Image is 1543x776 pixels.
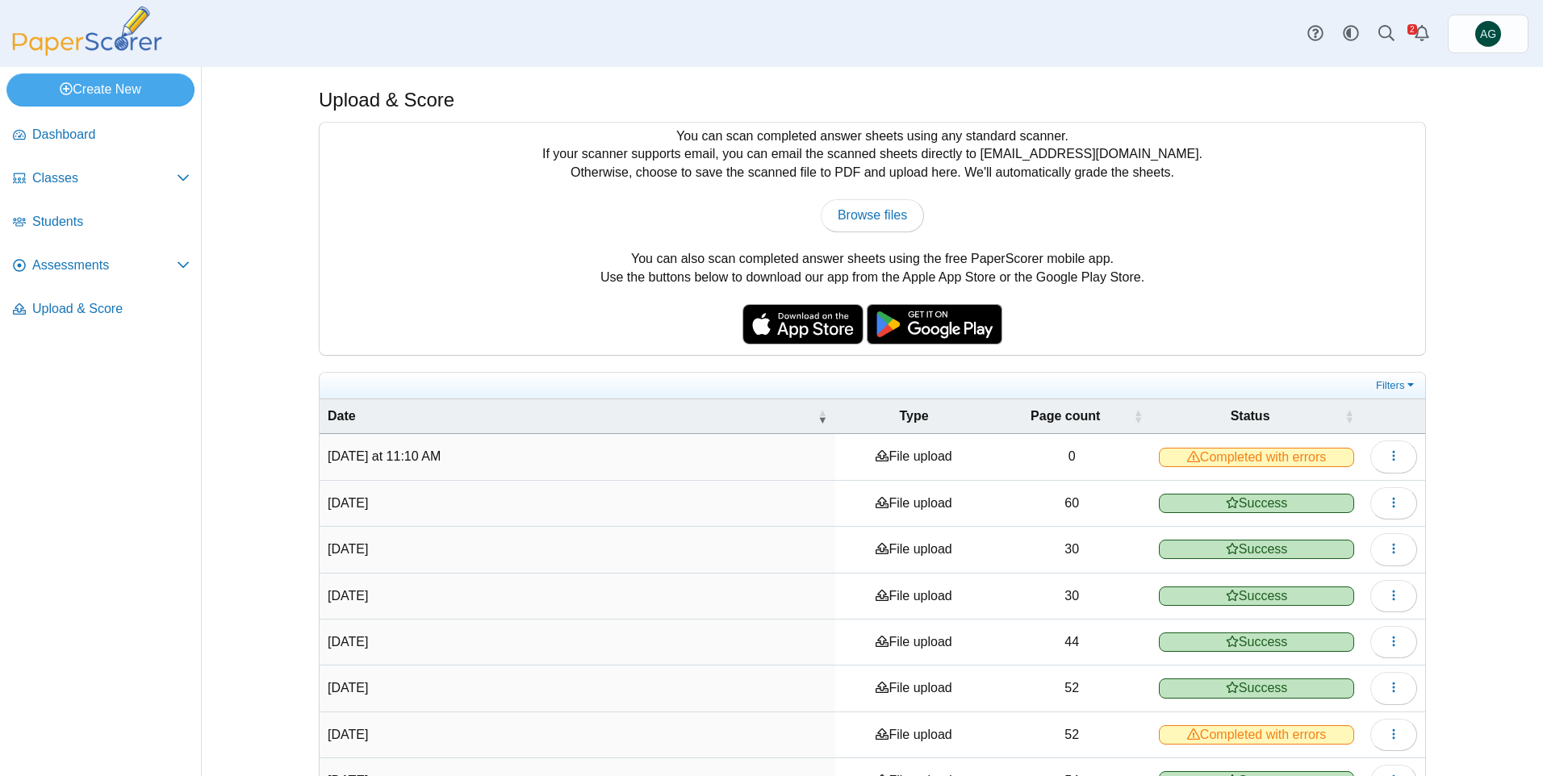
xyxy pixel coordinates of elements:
[993,665,1151,711] td: 52
[993,481,1151,527] td: 60
[328,681,368,695] time: Sep 15, 2025 at 7:50 PM
[6,290,196,329] a: Upload & Score
[993,527,1151,573] td: 30
[6,203,196,242] a: Students
[867,304,1002,344] img: google-play-badge.png
[1159,725,1354,745] span: Completed with errors
[328,728,368,741] time: Sep 15, 2025 at 7:50 PM
[1404,16,1440,52] a: Alerts
[6,6,168,56] img: PaperScorer
[1159,632,1354,652] span: Success
[993,712,1151,758] td: 52
[328,496,368,510] time: Sep 18, 2025 at 4:49 PM
[328,635,368,649] time: Sep 17, 2025 at 10:01 PM
[835,434,993,480] td: File upload
[835,712,993,758] td: File upload
[6,247,196,286] a: Assessments
[1159,540,1354,559] span: Success
[835,527,993,573] td: File upload
[993,574,1151,620] td: 30
[32,300,190,318] span: Upload & Score
[1480,28,1496,40] span: Asena Goren
[838,208,907,222] span: Browse files
[328,407,814,425] span: Date
[1448,15,1528,53] a: Asena Goren
[1344,408,1354,424] span: Status : Activate to sort
[319,86,454,114] h1: Upload & Score
[328,449,441,463] time: Sep 30, 2025 at 11:10 AM
[835,665,993,711] td: File upload
[821,199,924,232] a: Browse files
[32,257,177,274] span: Assessments
[6,116,196,155] a: Dashboard
[6,73,194,106] a: Create New
[993,620,1151,665] td: 44
[32,169,177,187] span: Classes
[1159,586,1354,606] span: Success
[843,407,985,425] span: Type
[320,123,1425,355] div: You can scan completed answer sheets using any standard scanner. If your scanner supports email, ...
[1159,494,1354,513] span: Success
[328,589,368,603] time: Sep 18, 2025 at 12:37 PM
[1159,448,1354,467] span: Completed with errors
[817,408,827,424] span: Date : Activate to remove sorting
[32,126,190,144] span: Dashboard
[1159,678,1354,698] span: Success
[1372,378,1421,394] a: Filters
[6,44,168,58] a: PaperScorer
[1475,21,1501,47] span: Asena Goren
[1159,407,1341,425] span: Status
[835,620,993,665] td: File upload
[835,574,993,620] td: File upload
[328,542,368,556] time: Sep 18, 2025 at 4:43 PM
[1133,408,1143,424] span: Page count : Activate to sort
[32,213,190,231] span: Students
[993,434,1151,480] td: 0
[6,160,196,198] a: Classes
[1001,407,1130,425] span: Page count
[835,481,993,527] td: File upload
[742,304,863,344] img: apple-store-badge.svg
